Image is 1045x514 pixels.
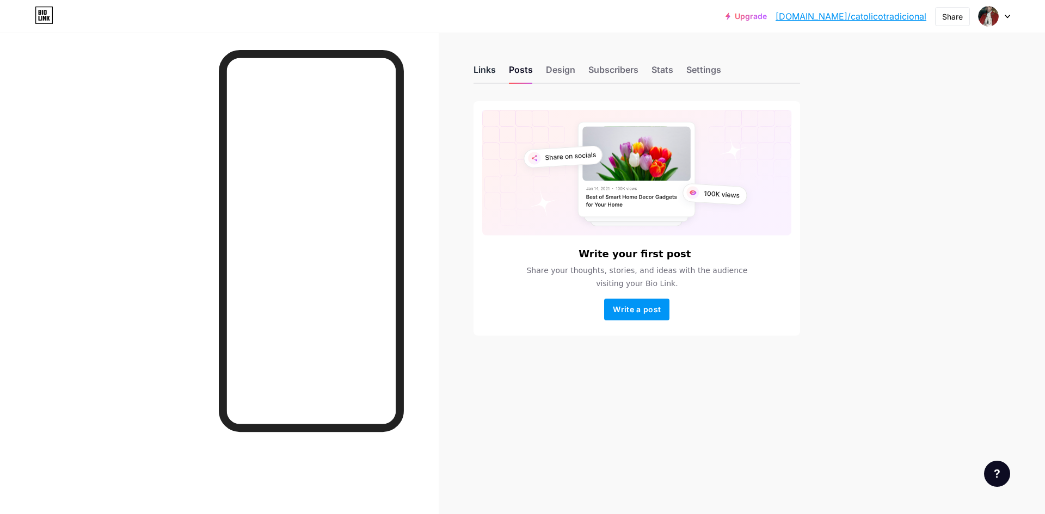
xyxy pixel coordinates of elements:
[513,264,760,290] span: Share your thoughts, stories, and ideas with the audience visiting your Bio Link.
[776,10,926,23] a: [DOMAIN_NAME]/catolicotradicional
[474,63,496,83] div: Links
[726,12,767,21] a: Upgrade
[978,6,999,27] img: Eraldo Da Silva Duarte
[686,63,721,83] div: Settings
[651,63,673,83] div: Stats
[579,249,691,259] h6: Write your first post
[604,299,669,320] button: Write a post
[509,63,533,83] div: Posts
[546,63,575,83] div: Design
[613,305,661,314] span: Write a post
[588,63,638,83] div: Subscribers
[942,11,963,22] div: Share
